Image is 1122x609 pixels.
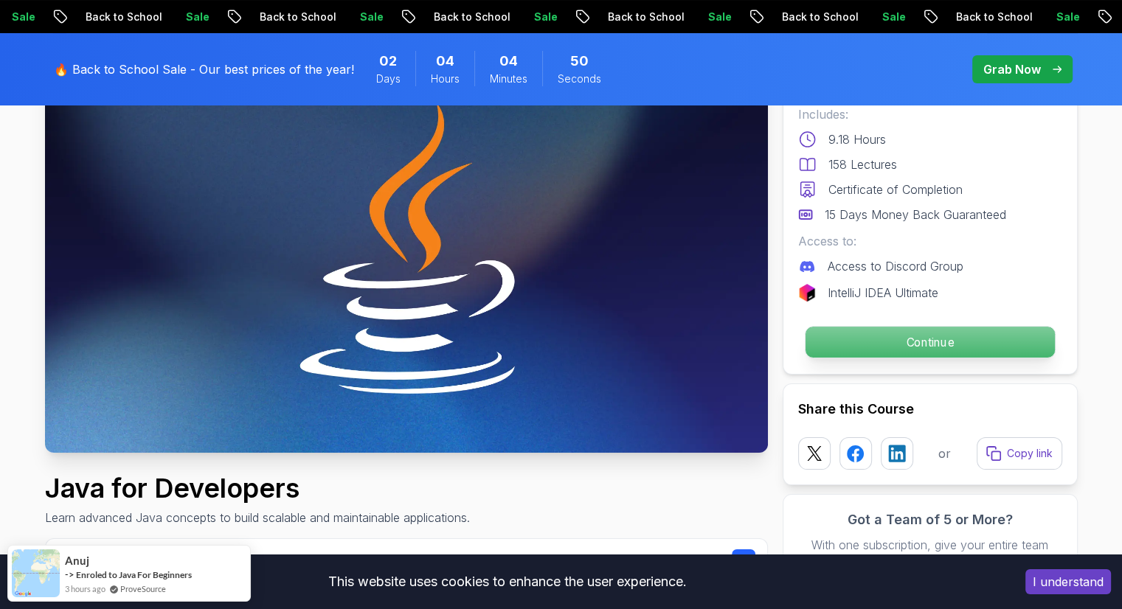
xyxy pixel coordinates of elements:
span: 50 Seconds [570,51,589,72]
span: Anuj [65,554,89,567]
p: IntelliJ IDEA Ultimate [828,284,938,302]
p: Back to School [580,10,680,24]
p: 15 Days Money Back Guaranteed [825,206,1006,223]
p: Back to School [58,10,158,24]
span: Days [376,72,401,86]
p: Back to School [232,10,332,24]
span: Minutes [490,72,527,86]
p: Learn advanced Java concepts to build scalable and maintainable applications. [45,509,470,526]
p: Copy link [1007,446,1053,461]
span: 4 Minutes [499,51,518,72]
p: 158 Lectures [828,156,897,173]
p: Certificate of Completion [828,181,963,198]
p: Includes: [798,105,1062,123]
p: Sale [1028,10,1076,24]
img: jetbrains logo [798,284,816,302]
a: ProveSource [120,582,166,595]
p: Continue [805,327,1054,358]
p: Sale [506,10,553,24]
p: Sale [158,10,205,24]
p: Back to School [406,10,506,24]
span: 2 Days [379,51,397,72]
p: Access to Discord Group [828,257,963,275]
span: 3 hours ago [65,582,105,595]
h2: Share this Course [798,399,1062,420]
p: Grab Now [983,60,1041,78]
p: Sale [680,10,727,24]
span: 4 Hours [436,51,454,72]
span: -> [65,568,75,580]
p: With one subscription, give your entire team access to all courses and features. [798,536,1062,571]
button: Accept cookies [1025,569,1111,594]
p: Sale [854,10,901,24]
img: java-for-developers_thumbnail [45,46,768,453]
p: 🔥 Back to School Sale - Our best prices of the year! [54,60,354,78]
button: Copy link [977,437,1062,470]
img: provesource social proof notification image [12,549,60,597]
p: 9.18 Hours [828,130,886,148]
p: Access to: [798,232,1062,250]
p: Sale [332,10,379,24]
p: Back to School [928,10,1028,24]
h1: Java for Developers [45,473,470,503]
a: Enroled to Java For Beginners [76,569,192,580]
div: This website uses cookies to enhance the user experience. [11,565,1003,598]
span: Hours [431,72,460,86]
p: Back to School [754,10,854,24]
button: Continue [804,326,1055,358]
p: or [938,445,951,462]
h3: Got a Team of 5 or More? [798,509,1062,530]
span: Seconds [558,72,601,86]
